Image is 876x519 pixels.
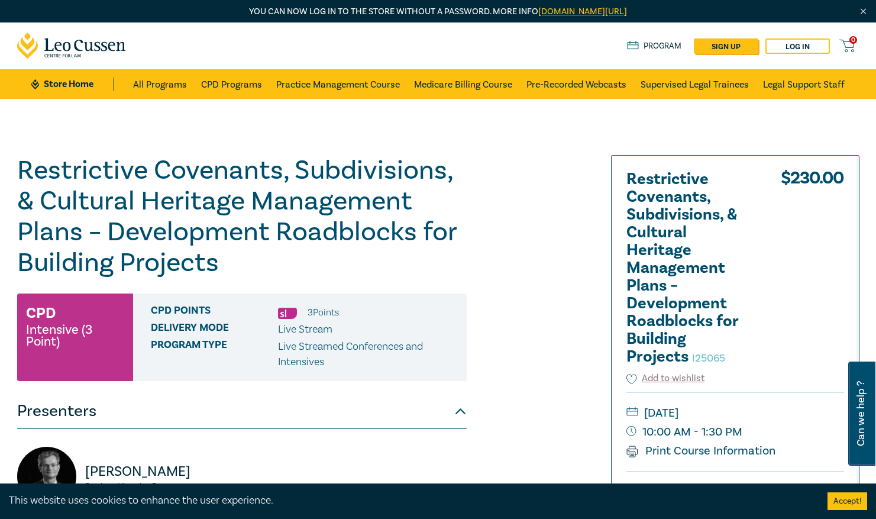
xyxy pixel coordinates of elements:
a: Supervised Legal Trainees [641,69,749,99]
div: $ 230.00 [781,170,844,372]
a: CPD Programs [201,69,262,99]
span: 0 [849,36,857,44]
a: [DOMAIN_NAME][URL] [538,6,627,17]
button: Accept cookies [827,492,867,510]
li: 3 Point s [308,305,339,320]
span: Live Stream [278,323,332,336]
a: Store Home [31,78,114,91]
small: 10:00 AM - 1:30 PM [626,423,844,441]
h3: CPD [26,302,56,324]
p: Designed for [626,482,844,494]
img: Close [858,7,868,17]
small: Barrister, Victorian Bar [85,482,235,491]
a: Pre-Recorded Webcasts [526,69,626,99]
a: Program [627,40,682,53]
p: You can now log in to the store without a password. More info [17,5,859,18]
small: [DATE] [626,404,844,423]
p: Live Streamed Conferences and Intensives [278,339,458,370]
h2: Restrictive Covenants, Subdivisions, & Cultural Heritage Management Plans – Development Roadblock... [626,170,757,366]
span: Can we help ? [855,369,867,459]
small: Intensive (3 Point) [26,324,124,347]
small: I25065 [692,352,725,365]
button: Add to wishlist [626,372,705,385]
a: Practice Management Course [276,69,400,99]
img: Substantive Law [278,308,297,319]
p: [PERSON_NAME] [85,462,235,481]
a: All Programs [133,69,187,99]
a: Log in [765,38,830,54]
a: sign up [694,38,758,54]
button: Presenters [17,394,467,429]
div: This website uses cookies to enhance the user experience. [9,493,810,508]
span: CPD Points [151,305,278,320]
h1: Restrictive Covenants, Subdivisions, & Cultural Heritage Management Plans – Development Roadblock... [17,155,467,278]
a: Print Course Information [626,443,776,459]
a: Medicare Billing Course [414,69,512,99]
a: Legal Support Staff [763,69,845,99]
span: Program type [151,339,278,370]
img: https://s3.ap-southeast-2.amazonaws.com/leo-cussen-store-production-content/Contacts/Matthew%20To... [17,447,76,506]
span: Delivery Mode [151,322,278,337]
